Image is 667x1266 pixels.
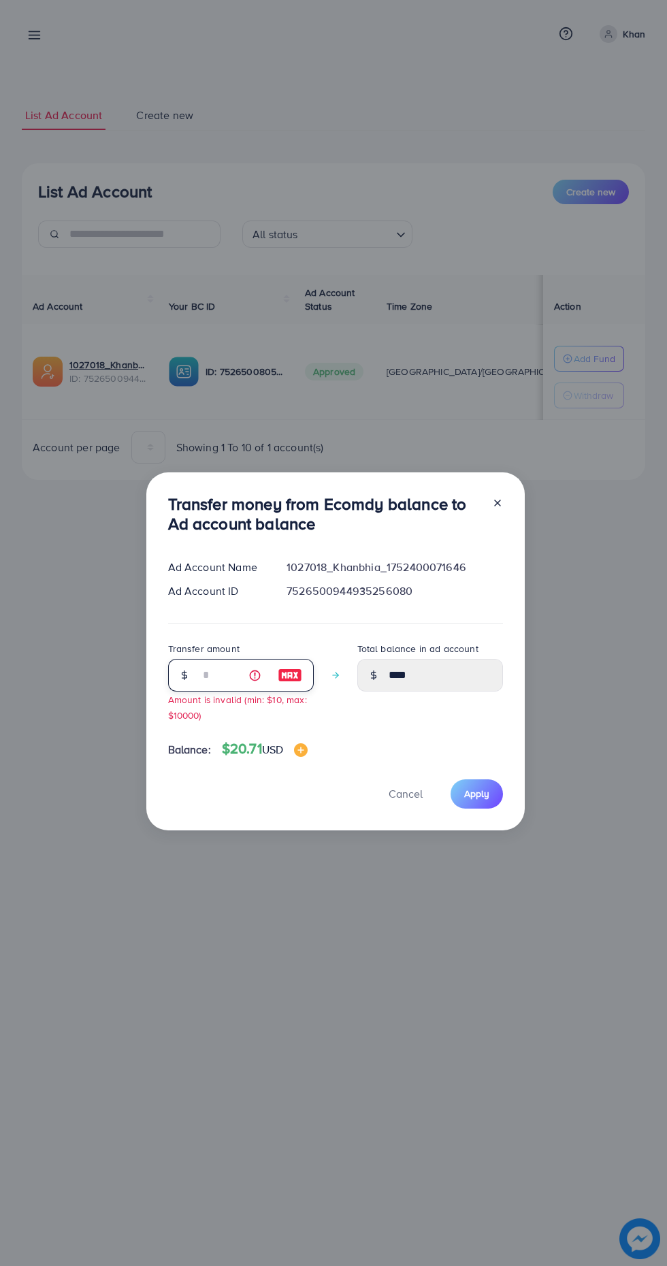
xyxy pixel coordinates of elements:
[389,786,423,801] span: Cancel
[357,642,478,655] label: Total balance in ad account
[276,583,513,599] div: 7526500944935256080
[294,743,308,757] img: image
[262,742,283,757] span: USD
[372,779,440,809] button: Cancel
[168,494,481,534] h3: Transfer money from Ecomdy balance to Ad account balance
[464,787,489,800] span: Apply
[278,667,302,683] img: image
[451,779,503,809] button: Apply
[157,583,276,599] div: Ad Account ID
[168,742,211,758] span: Balance:
[157,559,276,575] div: Ad Account Name
[168,693,307,721] small: Amount is invalid (min: $10, max: $10000)
[168,642,240,655] label: Transfer amount
[276,559,513,575] div: 1027018_Khanbhia_1752400071646
[222,741,308,758] h4: $20.71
